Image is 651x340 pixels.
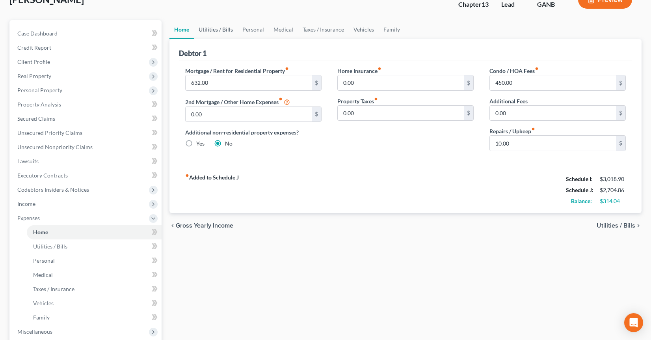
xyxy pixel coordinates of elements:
i: chevron_left [169,222,176,229]
button: chevron_left Gross Yearly Income [169,222,233,229]
span: Property Analysis [17,101,61,108]
input: -- [490,136,616,151]
label: No [225,140,232,148]
strong: Schedule J: [566,187,593,193]
label: Repairs / Upkeep [489,127,535,135]
span: Case Dashboard [17,30,58,37]
span: 13 [482,0,489,8]
span: Personal Property [17,87,62,93]
i: fiber_manual_record [285,67,289,71]
a: Unsecured Nonpriority Claims [11,140,162,154]
div: $ [464,75,473,90]
input: -- [186,75,312,90]
input: -- [490,75,616,90]
a: Taxes / Insurance [27,282,162,296]
label: Property Taxes [337,97,378,105]
div: $ [616,136,625,151]
label: Yes [196,140,205,148]
div: $ [312,75,321,90]
i: fiber_manual_record [535,67,539,71]
span: Miscellaneous [17,328,52,335]
div: $ [616,106,625,121]
div: $ [616,75,625,90]
a: Lawsuits [11,154,162,168]
div: $ [312,107,321,122]
span: Medical [33,271,53,278]
label: Home Insurance [337,67,381,75]
strong: Schedule I: [566,176,593,182]
a: Unsecured Priority Claims [11,126,162,140]
span: Expenses [17,215,40,221]
i: fiber_manual_record [279,97,283,101]
div: Open Intercom Messenger [624,313,643,332]
a: Personal [27,254,162,268]
span: Codebtors Insiders & Notices [17,186,89,193]
label: Additional non-residential property expenses? [185,128,322,136]
a: Taxes / Insurance [298,20,349,39]
input: -- [186,107,312,122]
i: fiber_manual_record [374,97,378,101]
span: Gross Yearly Income [176,222,233,229]
span: Home [33,229,48,235]
a: Family [379,20,405,39]
a: Secured Claims [11,112,162,126]
span: Client Profile [17,58,50,65]
span: Income [17,200,35,207]
span: Unsecured Priority Claims [17,129,82,136]
a: Case Dashboard [11,26,162,41]
a: Utilities / Bills [194,20,238,39]
span: Family [33,314,50,321]
i: fiber_manual_record [378,67,381,71]
label: Condo / HOA Fees [489,67,539,75]
span: Secured Claims [17,115,55,122]
label: Additional Fees [489,97,528,105]
i: chevron_right [635,222,642,229]
span: Credit Report [17,44,51,51]
div: Debtor 1 [179,49,206,58]
div: $3,018.90 [600,175,626,183]
input: -- [338,106,464,121]
span: Utilities / Bills [33,243,67,250]
div: $ [464,106,473,121]
span: Personal [33,257,55,264]
div: $2,704.86 [600,186,626,194]
a: Medical [269,20,298,39]
div: $314.04 [600,197,626,205]
input: -- [338,75,464,90]
a: Property Analysis [11,97,162,112]
label: 2nd Mortgage / Other Home Expenses [185,97,290,106]
span: Real Property [17,73,51,79]
a: Credit Report [11,41,162,55]
button: Utilities / Bills chevron_right [597,222,642,229]
a: Vehicles [27,296,162,310]
span: Unsecured Nonpriority Claims [17,144,93,150]
i: fiber_manual_record [185,174,189,177]
label: Mortgage / Rent for Residential Property [185,67,289,75]
strong: Added to Schedule J [185,174,239,207]
a: Family [27,310,162,325]
a: Vehicles [349,20,379,39]
a: Medical [27,268,162,282]
span: Vehicles [33,300,54,306]
a: Executory Contracts [11,168,162,183]
a: Home [169,20,194,39]
span: Executory Contracts [17,172,68,179]
a: Home [27,225,162,239]
a: Personal [238,20,269,39]
a: Utilities / Bills [27,239,162,254]
i: fiber_manual_record [531,127,535,131]
span: Lawsuits [17,158,39,164]
strong: Balance: [571,198,592,204]
span: Utilities / Bills [597,222,635,229]
span: Taxes / Insurance [33,286,74,292]
input: -- [490,106,616,121]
